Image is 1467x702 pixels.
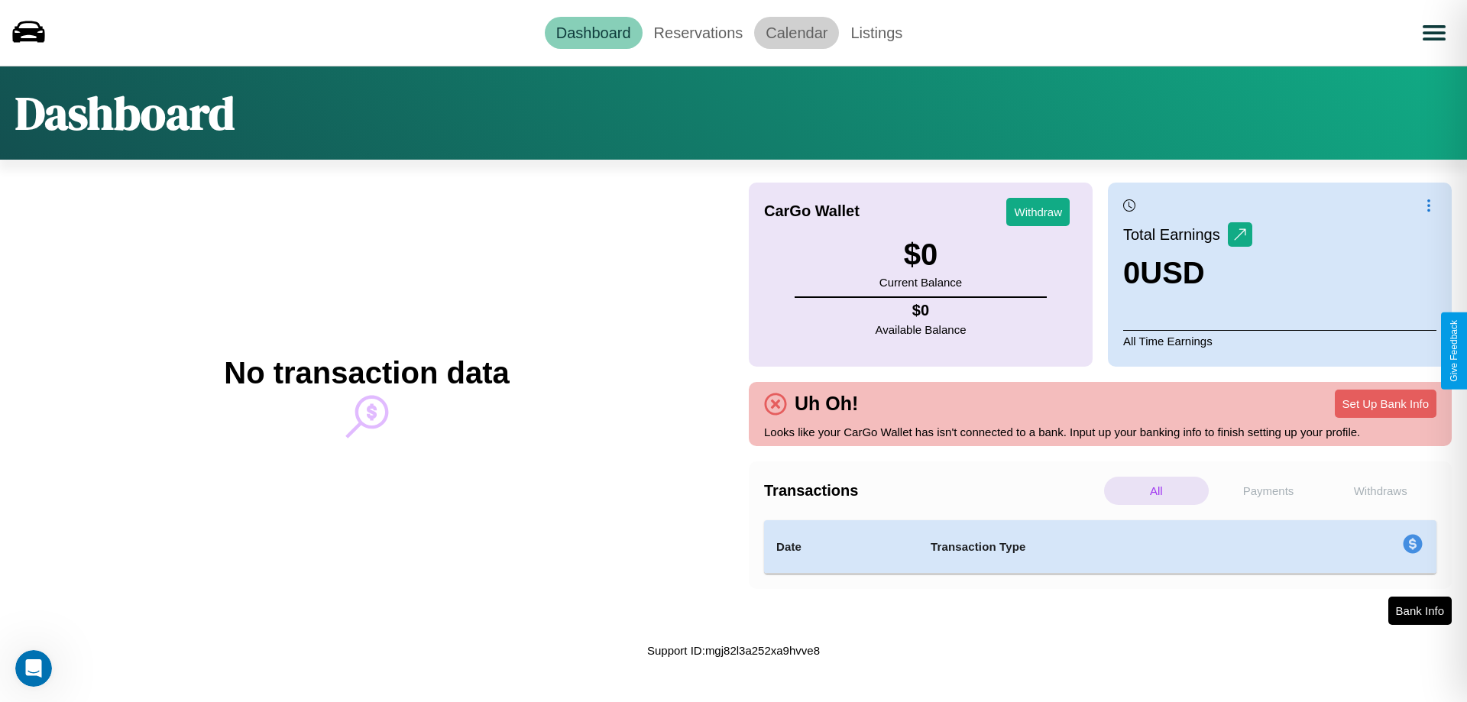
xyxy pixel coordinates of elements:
p: Total Earnings [1123,221,1228,248]
h4: Transaction Type [931,538,1278,556]
p: Available Balance [876,319,967,340]
h4: Date [776,538,906,556]
p: Looks like your CarGo Wallet has isn't connected to a bank. Input up your banking info to finish ... [764,422,1436,442]
h2: No transaction data [224,356,509,390]
h4: Uh Oh! [787,393,866,415]
h3: $ 0 [879,238,962,272]
p: All [1104,477,1209,505]
div: Give Feedback [1449,320,1459,382]
button: Withdraw [1006,198,1070,226]
h4: Transactions [764,482,1100,500]
button: Set Up Bank Info [1335,390,1436,418]
h4: CarGo Wallet [764,202,860,220]
h4: $ 0 [876,302,967,319]
a: Calendar [754,17,839,49]
button: Open menu [1413,11,1456,54]
iframe: Intercom live chat [15,650,52,687]
button: Bank Info [1388,597,1452,625]
h3: 0 USD [1123,256,1252,290]
p: Payments [1216,477,1321,505]
p: Current Balance [879,272,962,293]
table: simple table [764,520,1436,574]
p: Support ID: mgj82l3a252xa9hvve8 [647,640,820,661]
a: Listings [839,17,914,49]
p: All Time Earnings [1123,330,1436,351]
a: Dashboard [545,17,643,49]
h1: Dashboard [15,82,235,144]
p: Withdraws [1328,477,1433,505]
a: Reservations [643,17,755,49]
